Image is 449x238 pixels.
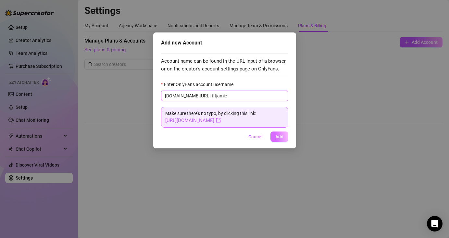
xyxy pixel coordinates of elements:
[165,92,211,99] span: [DOMAIN_NAME][URL]
[275,134,283,139] span: Add
[248,134,263,139] span: Cancel
[161,81,238,88] label: Enter OnlyFans account username
[165,118,221,123] a: [URL][DOMAIN_NAME]export
[161,39,288,47] div: Add new Account
[165,111,256,123] span: Make sure there's no typo, by clicking this link:
[212,92,284,99] input: Enter OnlyFans account username
[161,57,288,73] span: Account name can be found in the URL input of a browser or on the creator’s account settings page...
[270,132,288,142] button: Add
[427,216,443,232] div: Open Intercom Messenger
[216,118,221,123] span: export
[243,132,268,142] button: Cancel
